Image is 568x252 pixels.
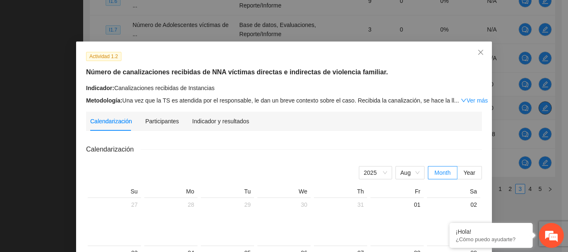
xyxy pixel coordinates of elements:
[91,200,138,210] div: 27
[369,188,425,197] th: Fr
[469,42,492,64] button: Close
[312,197,369,245] td: 2025-07-31
[48,80,115,164] span: Estamos en línea.
[425,197,482,245] td: 2025-08-02
[312,188,369,197] th: Th
[86,188,143,197] th: Su
[145,117,179,126] div: Participantes
[456,236,526,242] p: ¿Cómo puedo ayudarte?
[204,200,251,210] div: 29
[192,117,249,126] div: Indicador y resultados
[461,98,467,103] span: down
[86,67,482,77] h5: Número de canalizaciones recibidas de NNA víctimas directas e indirectas de violencia familiar.
[456,228,526,235] div: ¡Hola!
[261,200,307,210] div: 30
[425,188,482,197] th: Sa
[86,52,121,61] span: Actividad 1.2
[256,188,312,197] th: We
[86,83,482,93] div: Canalizaciones recibidas de Instancias
[430,200,477,210] div: 02
[90,117,132,126] div: Calendarización
[317,200,364,210] div: 31
[364,166,387,179] span: 2025
[454,97,459,104] span: ...
[86,85,114,91] strong: Indicador:
[43,42,140,53] div: Chatee con nosotros ahora
[86,197,143,245] td: 2025-07-27
[143,197,199,245] td: 2025-07-28
[256,197,312,245] td: 2025-07-30
[143,188,199,197] th: Mo
[369,197,425,245] td: 2025-08-01
[461,97,488,104] a: Expand
[464,169,475,176] span: Year
[148,200,194,210] div: 28
[86,97,122,104] strong: Metodología:
[4,166,158,195] textarea: Escriba su mensaje y pulse “Intro”
[400,166,420,179] span: Aug
[477,49,484,56] span: close
[136,4,156,24] div: Minimizar ventana de chat en vivo
[86,144,141,154] span: Calendarización
[374,200,420,210] div: 01
[199,188,256,197] th: Tu
[199,197,256,245] td: 2025-07-29
[86,96,482,105] div: Una vez que la TS es atendida por el responsable, le dan un breve contexto sobre el caso. Recibid...
[435,169,451,176] span: Month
